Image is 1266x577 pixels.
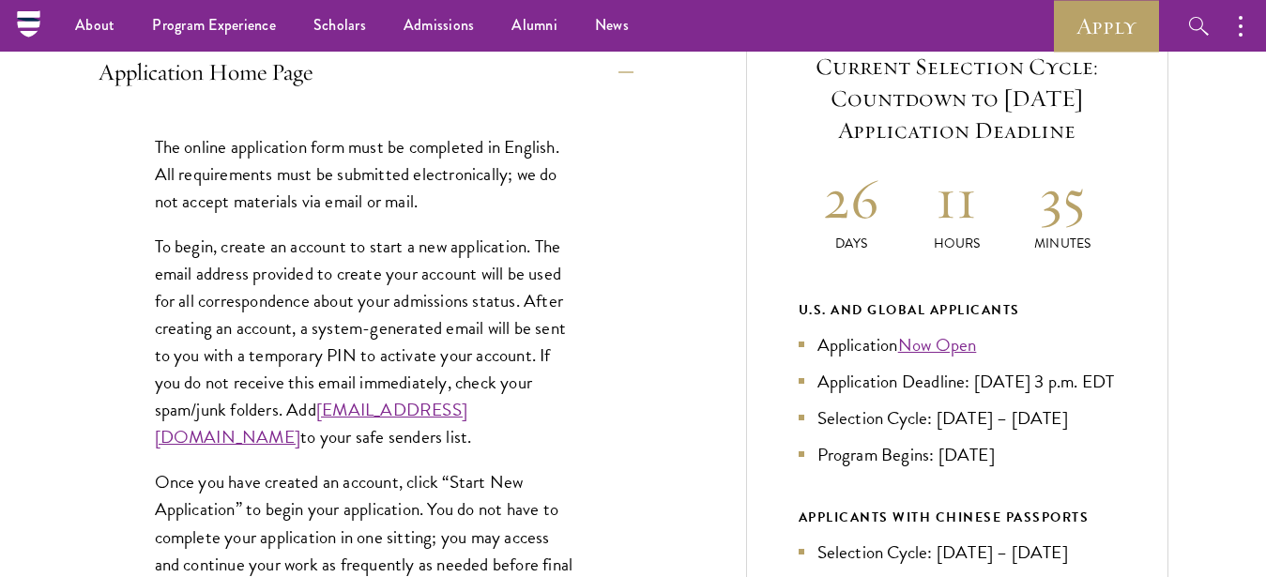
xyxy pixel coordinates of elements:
li: Application [799,331,1116,358]
button: Application Home Page [99,50,633,95]
p: Minutes [1010,234,1116,253]
h5: Current Selection Cycle: Countdown to [DATE] Application Deadline [799,51,1116,146]
h2: 11 [904,163,1010,234]
a: [EMAIL_ADDRESS][DOMAIN_NAME] [155,396,467,450]
div: APPLICANTS WITH CHINESE PASSPORTS [799,506,1116,529]
li: Selection Cycle: [DATE] – [DATE] [799,539,1116,566]
a: Now Open [898,331,977,358]
li: Program Begins: [DATE] [799,441,1116,468]
li: Application Deadline: [DATE] 3 p.m. EDT [799,368,1116,395]
p: Hours [904,234,1010,253]
h2: 35 [1010,163,1116,234]
div: U.S. and Global Applicants [799,298,1116,322]
p: The online application form must be completed in English. All requirements must be submitted elec... [155,133,577,215]
p: To begin, create an account to start a new application. The email address provided to create your... [155,233,577,451]
li: Selection Cycle: [DATE] – [DATE] [799,404,1116,432]
p: Days [799,234,905,253]
h2: 26 [799,163,905,234]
